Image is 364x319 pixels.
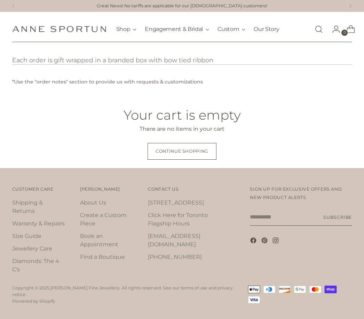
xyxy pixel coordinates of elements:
a: Open search modal [312,22,326,36]
a: Our Story [254,22,279,37]
a: [PHONE_NUMBER] [148,254,202,260]
a: Create a Custom Piece [80,212,127,227]
span: 0 [341,30,348,36]
button: Subscribe [323,208,352,226]
a: Size Guide [12,233,41,239]
button: Shop [116,22,137,37]
a: Shipping & Returns [12,199,43,214]
span: Customer Care [12,186,54,192]
a: Click Here for Toronto Flagship Hours [148,212,208,227]
a: Jewellery Care [12,245,52,252]
a: Diamonds: The 4 C's [12,258,59,273]
a: Find a Boutique [80,254,125,260]
a: Anne Sportun Fine Jewellery [12,26,106,32]
a: [PERSON_NAME] Fine Jewellery [50,285,120,290]
h2: Each order is gift wrapped in a branded box with bow tied ribbon [12,56,352,64]
p: Copyright © 2025, . All rights reserved. See our terms of use and privacy notice. [12,285,248,298]
a: Warranty & Repairs [12,220,65,227]
h1: Your cart is empty [12,108,352,122]
a: About Us [80,199,106,206]
a: Great News! No tariffs are applicable for our [DEMOGRAPHIC_DATA] customers! [97,3,267,9]
span: Sign up for exclusive offers and new product alerts [250,186,342,200]
a: [EMAIL_ADDRESS][DOMAIN_NAME] [148,233,200,248]
span: Contact Us [148,186,179,192]
a: Book an Appointment [80,233,118,248]
a: Go to the account page [326,22,340,36]
p: There are no items in your cart [12,125,352,133]
a: Open cart modal [341,22,355,36]
span: Continue shopping [156,148,208,154]
span: [PERSON_NAME] [80,186,120,192]
a: Powered by Shopify [12,298,55,304]
a: [STREET_ADDRESS] [148,199,204,206]
button: Custom [217,22,245,37]
a: Continue shopping [148,143,216,160]
p: *Use the "order notes" section to provide us with requests & customizations [12,78,352,86]
button: Engagement & Bridal [145,22,209,37]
